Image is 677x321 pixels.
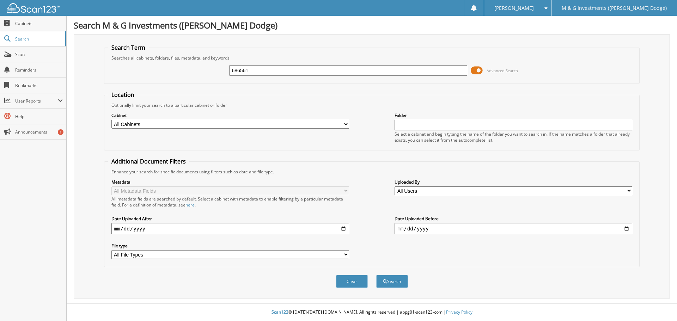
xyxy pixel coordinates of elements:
span: M & G Investments ([PERSON_NAME] Dodge) [562,6,667,10]
span: Search [15,36,62,42]
legend: Additional Document Filters [108,158,189,165]
label: Uploaded By [395,179,632,185]
div: Searches all cabinets, folders, files, metadata, and keywords [108,55,636,61]
div: Enhance your search for specific documents using filters such as date and file type. [108,169,636,175]
label: Metadata [111,179,349,185]
button: Search [376,275,408,288]
span: Advanced Search [487,68,518,73]
label: Cabinet [111,112,349,118]
div: © [DATE]-[DATE] [DOMAIN_NAME]. All rights reserved | appg01-scan123-com | [67,304,677,321]
label: Date Uploaded Before [395,216,632,222]
legend: Search Term [108,44,149,51]
a: here [185,202,195,208]
div: 1 [58,129,63,135]
h1: Search M & G Investments ([PERSON_NAME] Dodge) [74,19,670,31]
span: User Reports [15,98,58,104]
span: Announcements [15,129,63,135]
span: [PERSON_NAME] [494,6,534,10]
div: All metadata fields are searched by default. Select a cabinet with metadata to enable filtering b... [111,196,349,208]
label: Folder [395,112,632,118]
div: Optionally limit your search to a particular cabinet or folder [108,102,636,108]
input: end [395,223,632,234]
div: Select a cabinet and begin typing the name of the folder you want to search in. If the name match... [395,131,632,143]
span: Cabinets [15,20,63,26]
span: Scan [15,51,63,57]
a: Privacy Policy [446,309,472,315]
img: scan123-logo-white.svg [7,3,60,13]
input: start [111,223,349,234]
span: Scan123 [272,309,288,315]
span: Help [15,113,63,119]
span: Bookmarks [15,82,63,88]
span: Reminders [15,67,63,73]
label: Date Uploaded After [111,216,349,222]
legend: Location [108,91,138,99]
button: Clear [336,275,368,288]
label: File type [111,243,349,249]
